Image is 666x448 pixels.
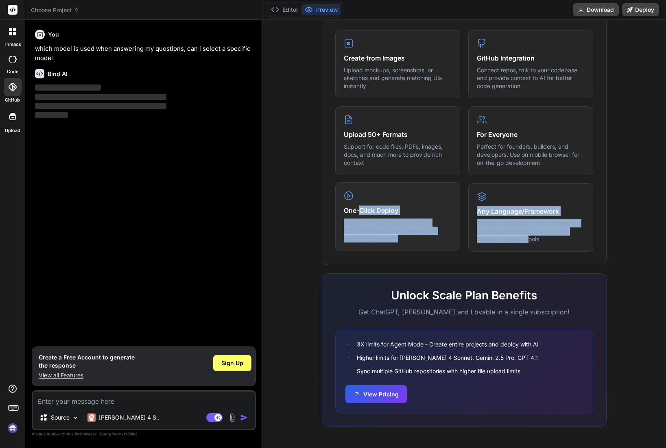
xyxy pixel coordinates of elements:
[35,84,101,91] span: ‌
[32,430,256,438] p: Always double-check its answers. Your in Bind
[268,4,301,15] button: Editor
[622,3,659,16] button: Deploy
[344,66,452,90] p: Upload mockups, screenshots, or sketches and generate matching UIs instantly
[48,70,68,78] h6: Bind AI
[48,30,59,39] h6: You
[35,112,68,118] span: ‌
[357,340,539,348] span: 3X limits for Agent Mode - Create entire projects and deploy with AI
[5,127,20,134] label: Upload
[477,53,585,63] h4: GitHub Integration
[99,413,159,422] p: [PERSON_NAME] 4 S..
[35,44,254,63] p: which model is used when answering my questions, can i select a specific model
[6,421,20,435] img: signin
[72,414,79,421] img: Pick Models
[227,413,237,422] img: attachment
[357,367,520,375] span: Sync multiple GitHub repositories with higher file upload limits
[4,41,21,48] label: threads
[477,143,585,167] p: Perfect for founders, builders, and developers. Use on mobile browser for on-the-go development
[477,130,585,139] h4: For Everyone
[301,4,341,15] button: Preview
[335,287,593,304] h2: Unlock Scale Plan Benefits
[35,94,166,100] span: ‌
[357,353,538,362] span: Higher limits for [PERSON_NAME] 4 Sonnet, Gemini 2.5 Pro, GPT 4.1
[344,206,452,215] h4: One-Click Deploy
[477,206,585,216] h4: Any Language/Framework
[344,130,452,139] h4: Upload 50+ Formats
[344,143,452,167] p: Support for code files, PDFs, images, docs, and much more to provide rich context
[51,413,70,422] p: Source
[477,219,585,243] p: Beyond JavaScript - create projects in any language. More powerful than language-specific tools
[344,53,452,63] h4: Create from Images
[7,68,18,75] label: code
[31,6,79,14] span: Choose Project
[39,353,135,370] h1: Create a Free Account to generate the response
[221,359,243,367] span: Sign Up
[39,371,135,379] p: View all Features
[345,385,407,403] button: View Pricing
[5,97,20,104] label: GitHub
[109,431,124,436] span: privacy
[344,219,452,242] p: Deploy full-stack apps to Vercel, [DOMAIN_NAME], or download for custom deployment
[87,413,96,422] img: Claude 4 Sonnet
[240,413,248,422] img: icon
[35,103,166,109] span: ‌
[477,66,585,90] p: Connect repos, talk to your codebase, and provide context to AI for better code generation
[335,307,593,317] p: Get ChatGPT, [PERSON_NAME] and Lovable in a single subscription!
[573,3,619,16] button: Download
